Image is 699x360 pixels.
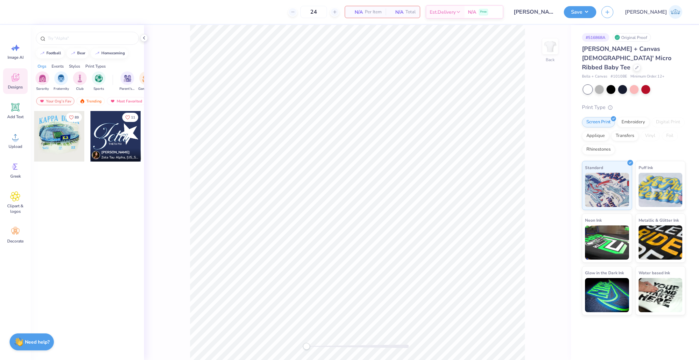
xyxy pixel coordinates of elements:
span: Decorate [7,238,24,244]
img: Standard [585,173,629,207]
span: [PERSON_NAME] + Canvas [DEMOGRAPHIC_DATA]' Micro Ribbed Baby Tee [582,45,671,71]
input: Untitled Design [509,5,559,19]
img: Water based Ink [639,278,683,312]
a: [PERSON_NAME] [622,5,685,19]
img: most_fav.gif [110,99,115,103]
span: Glow in the Dark Ink [585,269,624,276]
span: Est. Delivery [430,9,456,16]
span: Per Item [365,9,382,16]
div: Transfers [611,131,639,141]
div: Applique [582,131,609,141]
span: Game Day [138,86,154,92]
div: Orgs [38,63,46,69]
span: Neon Ink [585,217,602,224]
img: Fraternity Image [57,74,65,82]
button: filter button [54,71,69,92]
span: # 1010BE [611,74,627,80]
span: Add Text [7,114,24,120]
button: Like [122,113,138,122]
strong: Need help? [25,339,49,345]
span: Zeta Tau Alpha, [US_STATE][GEOGRAPHIC_DATA] [101,155,138,160]
img: Glow in the Dark Ink [585,278,629,312]
span: Fraternity [54,86,69,92]
img: Neon Ink [585,225,629,260]
span: [PERSON_NAME] [101,150,130,155]
img: trend_line.gif [95,51,100,55]
div: Events [52,63,64,69]
img: trend_line.gif [40,51,45,55]
span: Sorority [36,86,49,92]
span: Bella + Canvas [582,74,607,80]
div: bear [77,51,85,55]
input: Try "Alpha" [47,35,134,42]
div: filter for Club [73,71,87,92]
button: Save [564,6,596,18]
div: Back [546,57,555,63]
span: Greek [10,174,21,179]
div: Styles [69,63,80,69]
div: filter for Game Day [138,71,154,92]
button: filter button [119,71,135,92]
span: Metallic & Glitter Ink [639,217,679,224]
span: N/A [349,9,363,16]
div: football [46,51,61,55]
span: Standard [585,164,603,171]
img: Sorority Image [39,74,46,82]
div: # 516868A [582,33,609,42]
div: Most Favorited [107,97,145,105]
span: Parent's Weekend [119,86,135,92]
span: 89 [75,116,79,119]
span: Designs [8,84,23,90]
button: filter button [92,71,105,92]
div: filter for Sports [92,71,105,92]
div: Trending [76,97,105,105]
div: filter for Fraternity [54,71,69,92]
button: filter button [35,71,49,92]
img: Josephine Amber Orros [669,5,682,19]
div: Accessibility label [303,343,310,350]
div: Digital Print [652,117,685,127]
span: Clipart & logos [4,203,27,214]
button: bear [67,48,88,58]
span: Puff Ink [639,164,653,171]
img: Metallic & Glitter Ink [639,225,683,260]
div: homecoming [101,51,125,55]
div: filter for Parent's Weekend [119,71,135,92]
img: Puff Ink [639,173,683,207]
img: Club Image [76,74,84,82]
img: Parent's Weekend Image [124,74,131,82]
img: Game Day Image [142,74,150,82]
span: N/A [468,9,476,16]
img: trending.gif [80,99,85,103]
div: Foil [662,131,678,141]
span: [PERSON_NAME] [625,8,667,16]
span: Free [480,10,487,14]
span: Minimum Order: 12 + [630,74,665,80]
div: filter for Sorority [35,71,49,92]
span: Total [405,9,416,16]
div: Original Proof [613,33,651,42]
span: Water based Ink [639,269,670,276]
button: Like [66,113,82,122]
div: Rhinestones [582,144,615,155]
img: trend_line.gif [70,51,76,55]
span: N/A [390,9,403,16]
span: Sports [94,86,104,92]
div: Vinyl [641,131,660,141]
span: Upload [9,144,22,149]
div: Print Type [582,103,685,111]
div: Screen Print [582,117,615,127]
span: 11 [131,116,135,119]
img: Back [543,40,557,53]
span: Club [76,86,84,92]
button: filter button [73,71,87,92]
div: Embroidery [617,117,650,127]
button: football [36,48,64,58]
div: Print Types [85,63,106,69]
img: most_fav.gif [39,99,45,103]
button: homecoming [91,48,128,58]
input: – – [300,6,327,18]
button: filter button [138,71,154,92]
div: Your Org's Fav [36,97,74,105]
span: Image AI [8,55,24,60]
